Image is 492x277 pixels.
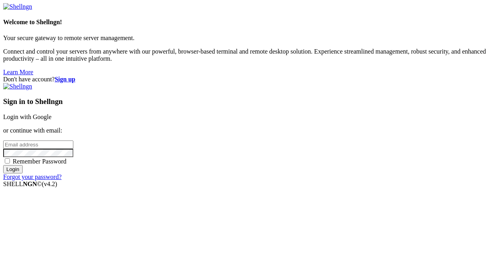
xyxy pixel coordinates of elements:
a: Login with Google [3,113,52,120]
span: SHELL © [3,181,57,187]
div: Don't have account? [3,76,489,83]
h4: Welcome to Shellngn! [3,19,489,26]
h3: Sign in to Shellngn [3,97,489,106]
span: 4.2.0 [42,181,57,187]
p: or continue with email: [3,127,489,134]
a: Learn More [3,69,33,75]
input: Remember Password [5,158,10,164]
span: Remember Password [13,158,67,165]
img: Shellngn [3,83,32,90]
a: Sign up [55,76,75,83]
p: Connect and control your servers from anywhere with our powerful, browser-based terminal and remo... [3,48,489,62]
a: Forgot your password? [3,173,61,180]
p: Your secure gateway to remote server management. [3,35,489,42]
input: Login [3,165,23,173]
input: Email address [3,140,73,149]
b: NGN [23,181,37,187]
img: Shellngn [3,3,32,10]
